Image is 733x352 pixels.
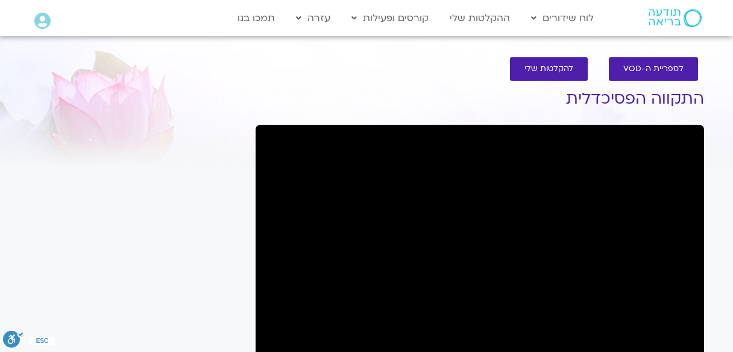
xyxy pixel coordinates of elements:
img: תודעה בריאה [649,9,702,27]
a: להקלטות שלי [510,57,588,81]
h1: התקווה הפסיכדלית [256,90,704,108]
a: תמכו בנו [231,7,281,30]
span: לספריית ה-VOD [623,64,684,74]
a: לספריית ה-VOD [609,57,698,81]
a: לוח שידורים [525,7,600,30]
span: להקלטות שלי [524,64,573,74]
a: קורסים ופעילות [345,7,435,30]
a: עזרה [290,7,336,30]
a: ההקלטות שלי [444,7,516,30]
